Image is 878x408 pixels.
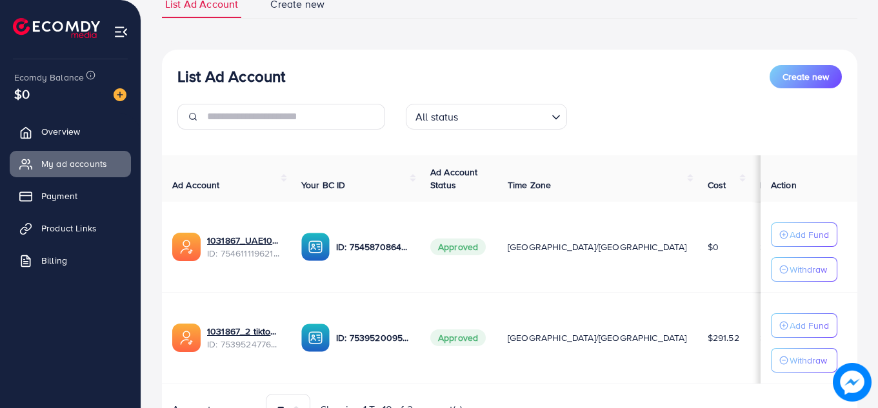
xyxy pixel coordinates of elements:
[708,240,719,253] span: $0
[207,247,281,260] span: ID: 7546111196215164946
[790,353,827,368] p: Withdraw
[430,166,478,191] span: Ad Account Status
[41,254,67,267] span: Billing
[14,71,84,84] span: Ecomdy Balance
[336,239,410,255] p: ID: 7545870864840179713
[207,338,281,351] span: ID: 7539524776784592913
[463,105,546,126] input: Search for option
[770,65,842,88] button: Create new
[771,257,837,282] button: Withdraw
[790,318,829,333] p: Add Fund
[172,324,201,352] img: ic-ads-acc.e4c84228.svg
[172,233,201,261] img: ic-ads-acc.e4c84228.svg
[771,348,837,373] button: Withdraw
[430,329,486,346] span: Approved
[413,108,461,126] span: All status
[207,234,281,247] a: 1031867_UAE10kkk_1756966048687
[207,325,281,351] div: <span class='underline'>1031867_2 tiktok_1755432429402</span></br>7539524776784592913
[790,227,829,242] p: Add Fund
[10,183,131,209] a: Payment
[430,238,486,255] span: Approved
[41,125,80,138] span: Overview
[172,179,220,191] span: Ad Account
[336,330,410,345] p: ID: 7539520095186960392
[10,151,131,177] a: My ad accounts
[41,157,107,170] span: My ad accounts
[771,179,797,191] span: Action
[771,222,837,247] button: Add Fund
[10,119,131,144] a: Overview
[10,215,131,241] a: Product Links
[14,84,30,103] span: $0
[708,331,739,344] span: $291.52
[207,325,281,338] a: 1031867_2 tiktok_1755432429402
[13,18,100,38] img: logo
[41,189,77,202] span: Payment
[406,104,567,130] div: Search for option
[301,233,330,261] img: ic-ba-acc.ded83a64.svg
[790,262,827,277] p: Withdraw
[10,248,131,273] a: Billing
[207,234,281,260] div: <span class='underline'>1031867_UAE10kkk_1756966048687</span></br>7546111196215164946
[41,222,97,235] span: Product Links
[508,240,687,253] span: [GEOGRAPHIC_DATA]/[GEOGRAPHIC_DATA]
[301,324,330,352] img: ic-ba-acc.ded83a64.svg
[114,88,126,101] img: image
[771,313,837,338] button: Add Fund
[301,179,346,191] span: Your BC ID
[177,67,285,86] h3: List Ad Account
[508,331,687,344] span: [GEOGRAPHIC_DATA]/[GEOGRAPHIC_DATA]
[114,24,128,39] img: menu
[708,179,726,191] span: Cost
[508,179,551,191] span: Time Zone
[783,70,829,83] span: Create new
[833,363,872,402] img: image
